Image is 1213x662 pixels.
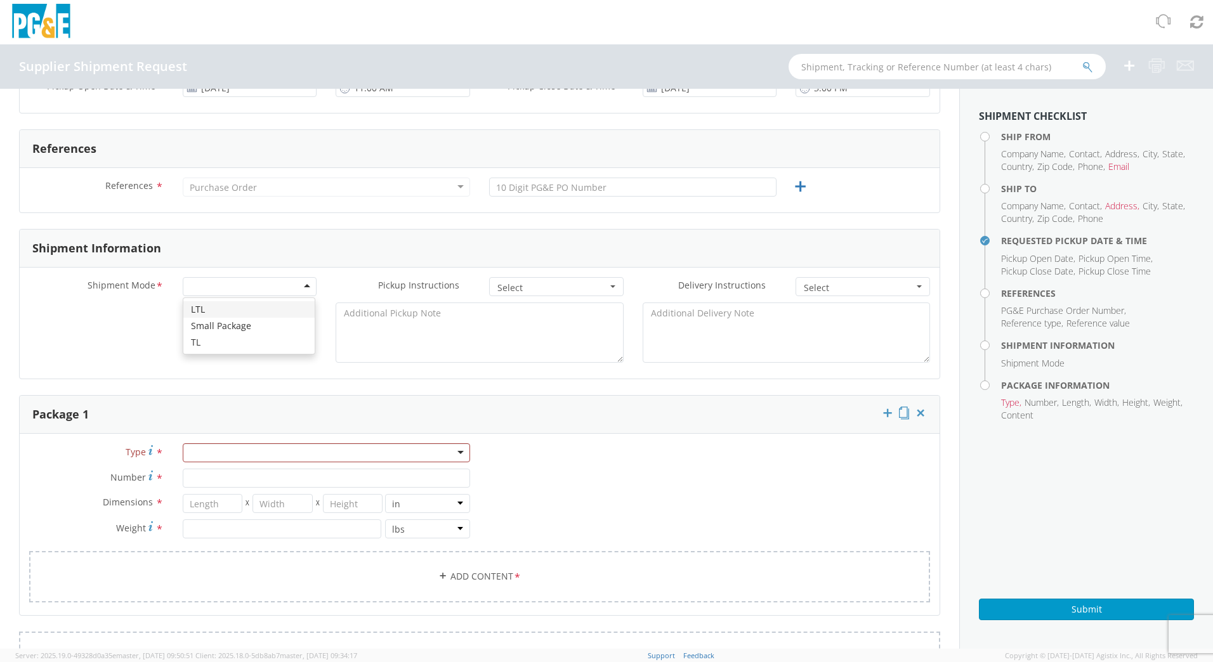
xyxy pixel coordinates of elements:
[497,282,607,294] span: Select
[1069,200,1102,212] li: ,
[378,279,459,291] span: Pickup Instructions
[1143,148,1157,160] span: City
[1001,184,1194,193] h4: Ship To
[1001,317,1063,330] li: ,
[1078,212,1103,224] span: Phone
[1001,252,1075,265] li: ,
[19,60,187,74] h4: Supplier Shipment Request
[1037,212,1073,224] span: Zip Code
[252,494,313,513] input: Width
[789,54,1106,79] input: Shipment, Tracking or Reference Number (at least 4 chars)
[1037,212,1075,225] li: ,
[183,494,243,513] input: Length
[1005,651,1198,661] span: Copyright © [DATE]-[DATE] Agistix Inc., All Rights Reserved
[116,651,193,660] span: master, [DATE] 09:50:51
[1001,236,1194,245] h4: Requested Pickup Date & Time
[116,522,146,534] span: Weight
[1001,160,1032,172] span: Country
[190,181,257,194] div: Purchase Order
[1001,304,1126,317] li: ,
[1069,148,1102,160] li: ,
[1001,148,1066,160] li: ,
[1162,148,1183,160] span: State
[15,651,193,660] span: Server: 2025.19.0-49328d0a35e
[1025,396,1057,408] span: Number
[683,651,714,660] a: Feedback
[796,277,930,296] button: Select
[1001,200,1064,212] span: Company Name
[1037,160,1073,172] span: Zip Code
[1001,380,1194,390] h4: Package Information
[1078,160,1105,173] li: ,
[1001,396,1021,409] li: ,
[1105,200,1139,212] li: ,
[32,408,89,421] h3: Package 1
[1062,396,1091,409] li: ,
[29,551,930,602] a: Add Content
[195,651,357,660] span: Client: 2025.18.0-5db8ab7
[126,446,146,458] span: Type
[1062,396,1089,408] span: Length
[1122,396,1150,409] li: ,
[648,651,675,660] a: Support
[1001,252,1073,264] span: Pickup Open Date
[1069,200,1100,212] span: Contact
[1001,357,1065,369] span: Shipment Mode
[1001,132,1194,141] h4: Ship From
[1105,148,1139,160] li: ,
[1094,396,1117,408] span: Width
[1122,396,1148,408] span: Height
[1153,396,1181,408] span: Weight
[1105,200,1138,212] span: Address
[1162,148,1185,160] li: ,
[1001,212,1032,224] span: Country
[313,494,323,513] span: X
[103,496,153,508] span: Dimensions
[979,109,1087,123] strong: Shipment Checklist
[1079,252,1151,264] span: Pickup Open Time
[105,179,153,191] span: References
[1105,148,1138,160] span: Address
[1001,148,1064,160] span: Company Name
[1001,200,1066,212] li: ,
[183,301,315,318] div: LTL
[1162,200,1183,212] span: State
[489,178,777,197] input: 10 Digit PG&E PO Number
[183,334,315,351] div: TL
[1143,148,1159,160] li: ,
[280,651,357,660] span: master, [DATE] 09:34:17
[1079,265,1151,277] span: Pickup Close Time
[1078,160,1103,172] span: Phone
[1001,304,1124,316] span: PG&E Purchase Order Number
[110,471,146,483] span: Number
[1094,396,1119,409] li: ,
[1108,160,1129,172] span: Email
[32,242,161,255] h3: Shipment Information
[1001,160,1034,173] li: ,
[1001,265,1073,277] span: Pickup Close Date
[1079,252,1153,265] li: ,
[1025,396,1059,409] li: ,
[242,494,252,513] span: X
[1001,265,1075,278] li: ,
[1001,396,1020,408] span: Type
[1037,160,1075,173] li: ,
[678,279,766,291] span: Delivery Instructions
[804,282,914,294] span: Select
[32,143,96,155] h3: References
[1143,200,1159,212] li: ,
[88,279,155,294] span: Shipment Mode
[323,494,383,513] input: Height
[1001,317,1061,329] span: Reference type
[489,277,624,296] button: Select
[1143,200,1157,212] span: City
[1153,396,1183,409] li: ,
[1001,341,1194,350] h4: Shipment Information
[1066,317,1130,329] span: Reference value
[979,599,1194,620] button: Submit
[1001,289,1194,298] h4: References
[1001,212,1034,225] li: ,
[10,4,73,41] img: pge-logo-06675f144f4cfa6a6814.png
[1162,200,1185,212] li: ,
[1001,409,1033,421] span: Content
